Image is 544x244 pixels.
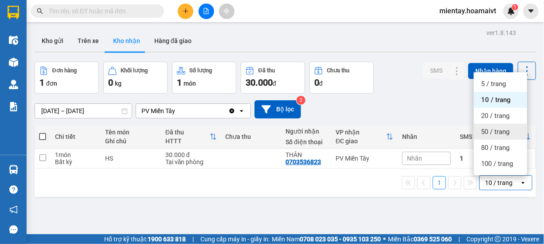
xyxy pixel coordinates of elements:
div: PV Miền Tây [336,155,393,162]
div: Tên món [105,129,157,136]
div: Nhãn [402,133,451,140]
button: Hàng đã giao [147,30,199,51]
ul: Menu [474,72,527,175]
span: Nhãn [407,155,422,162]
img: warehouse-icon [9,80,18,89]
span: 20 / trang [481,111,509,120]
img: icon-new-feature [507,7,515,15]
button: Đơn hàng1đơn [35,62,99,94]
span: | [192,234,194,244]
input: Selected PV Miền Tây. [176,106,177,115]
div: Chi tiết [55,133,96,140]
div: 1 [460,155,481,162]
sup: 1 [512,4,518,10]
span: đ [319,80,323,87]
img: warehouse-icon [9,35,18,45]
strong: 0708 023 035 - 0935 103 250 [300,236,381,243]
div: SMS [460,133,474,140]
img: warehouse-icon [9,58,18,67]
div: Người nhận [286,128,327,135]
span: ⚪️ [383,237,386,241]
span: mientay.hoamaivt [432,5,503,16]
span: 100 / trang [481,159,513,168]
span: aim [223,8,230,14]
div: 30.000 đ [165,151,217,158]
div: Số điện thoại [286,138,327,146]
span: 1 [177,77,182,88]
span: Cung cấp máy in - giấy in: [200,234,270,244]
div: VP nhận [336,129,386,136]
span: 10 / trang [481,95,511,104]
button: file-add [199,4,214,19]
span: plus [183,8,189,14]
div: ver 1.8.143 [486,28,516,38]
sup: 3 [297,96,305,105]
span: | [458,234,460,244]
button: Chưa thu0đ [309,62,374,94]
div: 10 / trang [485,178,513,187]
button: Kho nhận [106,30,147,51]
th: Toggle SortBy [455,125,486,149]
button: SMS [423,63,450,79]
span: caret-down [527,7,535,15]
span: đơn [46,80,57,87]
span: file-add [203,8,209,14]
span: question-circle [9,185,18,194]
span: Miền Bắc [388,234,452,244]
div: THÂN [286,151,327,158]
span: Hỗ trợ kỹ thuật: [104,234,186,244]
span: Miền Nam [272,234,381,244]
button: 1 [433,176,446,189]
button: Đã thu30.000đ [241,62,305,94]
div: Chưa thu [327,67,350,74]
span: 0 [108,77,113,88]
button: Trên xe [70,30,106,51]
div: Tại văn phòng [165,158,217,165]
th: Toggle SortBy [331,125,398,149]
span: notification [9,205,18,214]
div: ĐC giao [336,138,386,145]
button: Số lượng1món [172,62,236,94]
button: Khối lượng0kg [103,62,168,94]
span: 0 [314,77,319,88]
span: message [9,225,18,234]
button: Bộ lọc [254,100,301,118]
div: Số lượng [190,67,212,74]
svg: open [520,179,527,186]
img: warehouse-icon [9,165,18,174]
span: 80 / trang [481,143,509,152]
input: Tìm tên, số ĐT hoặc mã đơn [49,6,153,16]
span: 1 [513,4,517,10]
div: Đơn hàng [52,67,77,74]
div: PV Miền Tây [141,106,175,115]
div: Bất kỳ [55,158,96,165]
div: 0703536823 [286,158,321,165]
span: 50 / trang [481,127,509,136]
input: Select a date range. [35,104,132,118]
div: Chưa thu [226,133,277,140]
button: caret-down [523,4,539,19]
div: Đã thu [258,67,275,74]
strong: 0369 525 060 [414,236,452,243]
span: kg [115,80,121,87]
strong: 1900 633 818 [148,236,186,243]
svg: Clear value [228,107,235,114]
div: HTTT [165,138,210,145]
button: Nhập hàng [468,63,513,79]
span: search [37,8,43,14]
span: copyright [495,236,501,242]
div: Đã thu [165,129,210,136]
div: 1 món [55,151,96,158]
span: món [184,80,196,87]
button: plus [178,4,193,19]
button: Kho gửi [35,30,70,51]
div: HS [105,155,157,162]
span: 5 / trang [481,79,506,88]
span: 30.000 [246,77,273,88]
div: Ghi chú [105,138,157,145]
svg: open [238,107,245,114]
button: aim [219,4,235,19]
th: Toggle SortBy [161,125,221,149]
span: 1 [39,77,44,88]
span: đ [273,80,276,87]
